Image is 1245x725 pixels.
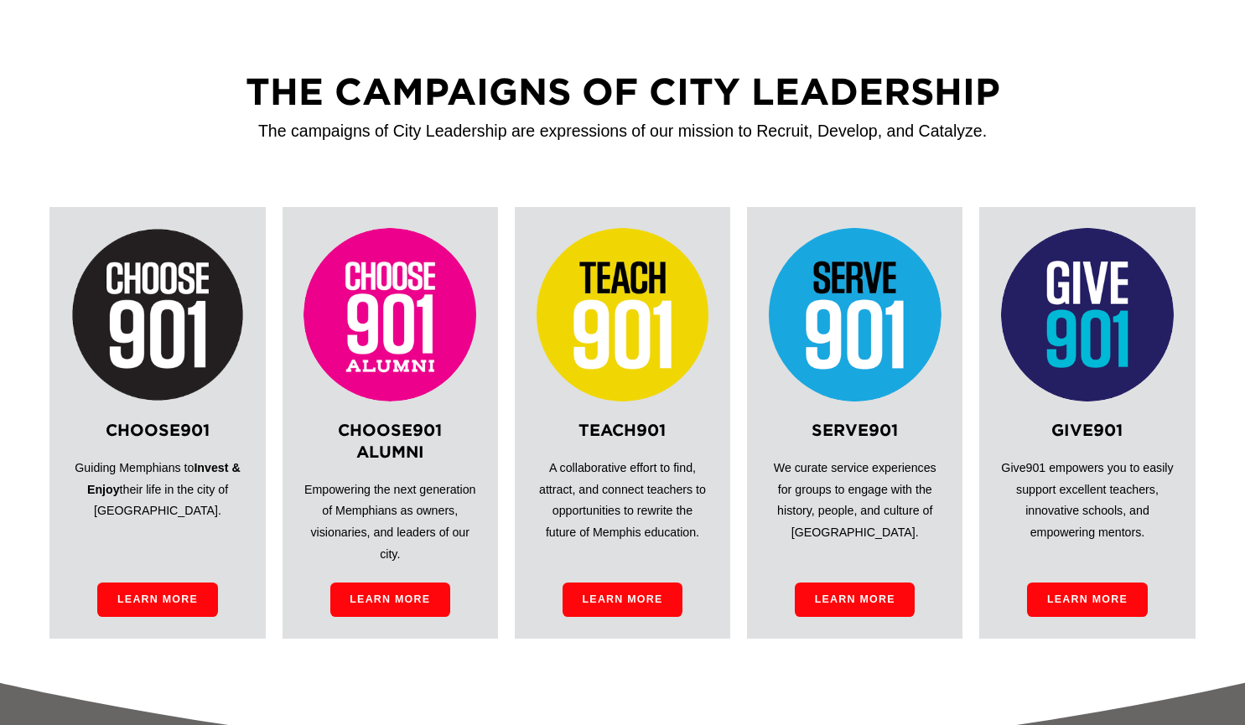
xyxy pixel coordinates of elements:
[146,67,1099,116] h2: The Campaigns of City Leadership
[769,419,942,441] h2: Serve901
[71,228,244,401] img: "Choose 901" text in bold white letters on a black circular background.
[537,458,709,543] p: A collaborative effort to find, attract, and connect teachers to opportunities to rewrite the fut...
[195,117,1051,146] p: The campaigns of City Leadership are expressions of our mission to Recruit, Develop, and Catalyze.
[71,419,244,441] h2: Choose901
[537,419,709,441] h2: Teach901
[769,228,942,401] img: "Serve 901" logo on a blue circular background
[87,461,244,496] strong: Invest & Enjoy
[563,583,682,617] a: Learn More
[1001,458,1174,543] p: Give901 empowers you to easily support excellent teachers, innovative schools, and empowering men...
[330,583,450,617] a: Learn More
[1001,419,1174,441] h2: Give901
[97,583,217,617] a: Learn More
[537,228,709,401] img: Logo "TEACH 901" on yellow circle
[1001,228,1174,401] img: Blue circle with the text "GIVE 901" in white and turquoise lettering.
[71,458,244,522] p: Guiding Memphians to their life in the city of [GEOGRAPHIC_DATA].
[769,458,942,543] p: We curate service experiences for groups to engage with the history, people, and culture of [GEOG...
[795,583,915,617] a: Learn More
[303,228,476,401] img: Pink circle with white text "CHOOSE 901 ALUMNI"
[303,479,476,565] p: Empowering the next generation of Memphians as owners, visionaries, and leaders of our city.
[1027,583,1147,617] a: Learn More
[303,419,476,462] h2: Choose901 Alumni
